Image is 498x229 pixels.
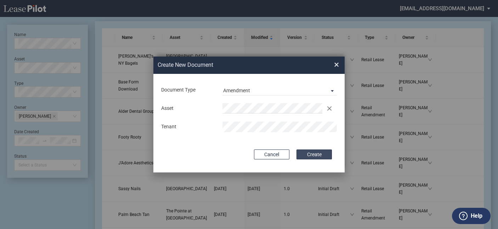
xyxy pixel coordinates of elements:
div: Document Type [157,87,218,94]
md-dialog: Create New ... [153,57,345,172]
div: Amendment [223,88,250,93]
button: Create [296,149,332,159]
div: Asset [157,105,218,112]
label: Help [471,211,482,221]
button: Cancel [254,149,289,159]
md-select: Document Type: Amendment [222,85,337,95]
div: Tenant [157,123,218,130]
h2: Create New Document [158,61,309,69]
span: × [334,59,339,71]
